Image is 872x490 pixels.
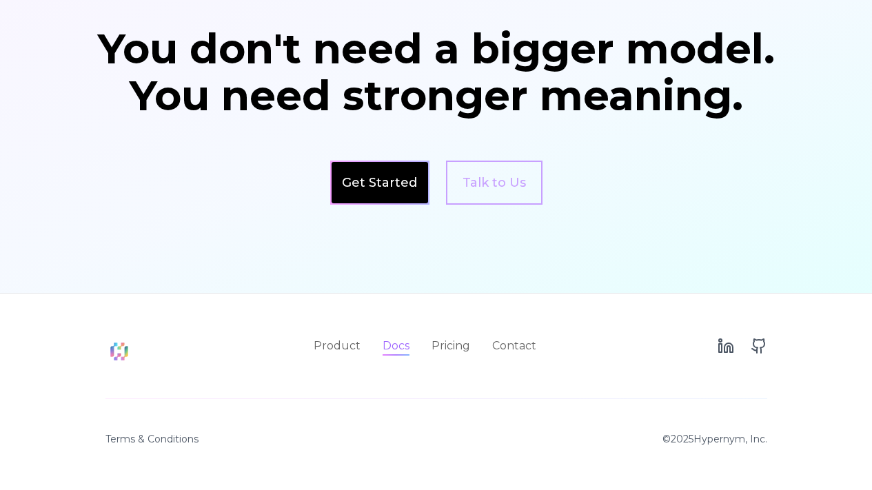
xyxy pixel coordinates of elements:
div: You don't need a bigger model. [94,28,778,70]
a: Get Started [342,173,417,192]
div: You need stronger meaning. [94,75,778,116]
a: Talk to Us [446,161,543,205]
a: Docs [383,338,409,354]
p: © 2025 Hypernym, Inc. [662,432,767,446]
a: Contact [492,338,536,354]
a: Product [314,338,361,354]
img: Hypernym Logo [105,338,133,365]
a: Pricing [432,338,470,354]
a: Terms & Conditions [105,432,199,446]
